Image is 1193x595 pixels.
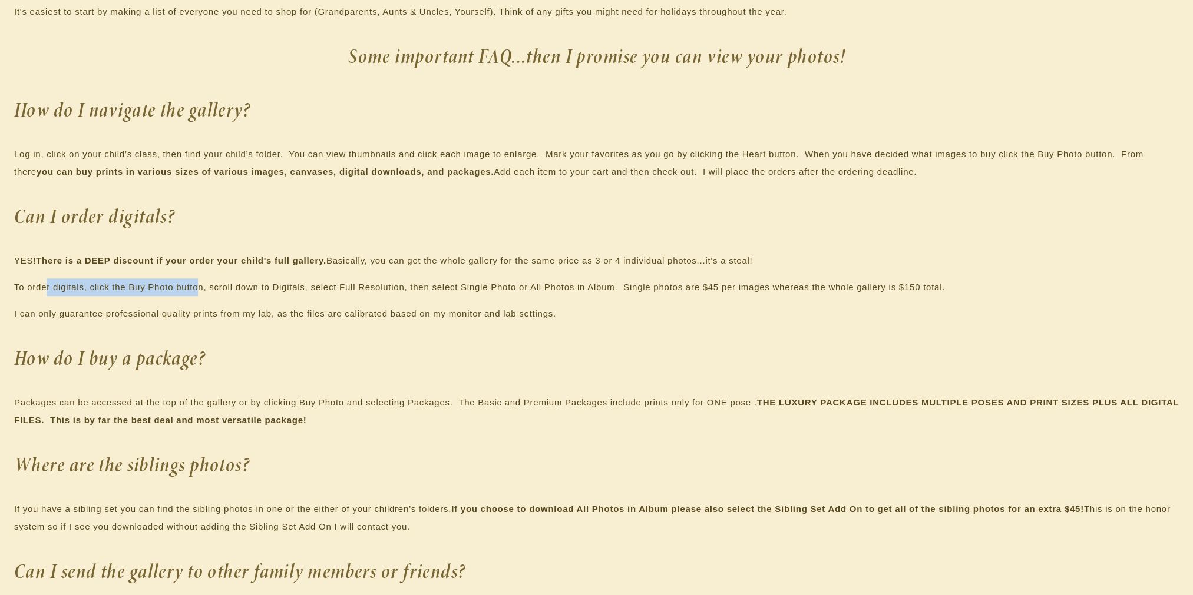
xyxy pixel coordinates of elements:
[14,278,1179,296] p: To order digitals, click the Buy Photo button, scroll down to Digitals, select Full Resolution, t...
[14,145,1179,181] p: Log in, click on your child’s class, then find your child’s folder. You can view thumbnails and c...
[14,3,1179,21] p: It's easiest to start by making a list of everyone you need to shop for (Grandparents, Aunts & Un...
[14,553,1179,589] h2: Can I send the gallery to other family members or friends?
[37,167,494,177] strong: you can buy prints in various sizes of various images, canvases, digital downloads, and packages.
[451,504,1084,514] strong: If you choose to download All Photos in Album please also select the Sibling Set Add On to get al...
[14,38,1179,74] h2: Some important FAQ...then I promise you can view your photos!
[14,252,1179,270] p: YES! Basically, you can get the whole gallery for the same price as 3 or 4 individual photos...it...
[14,92,1179,128] h2: How do I navigate the gallery?
[36,255,326,265] strong: There is a DEEP discount if your order your child's full gallery.
[14,340,1179,376] h2: How do I buy a package?
[14,394,1179,429] p: Packages can be accessed at the top of the gallery or by clicking Buy Photo and selecting Package...
[14,198,1179,234] h2: Can I order digitals?
[14,305,1179,323] p: I can only guarantee professional quality prints from my lab, as the files are calibrated based o...
[14,447,1179,483] h2: Where are the siblings photos?
[14,500,1179,536] p: If you have a sibling set you can find the sibling photos in one or the either of your children’s...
